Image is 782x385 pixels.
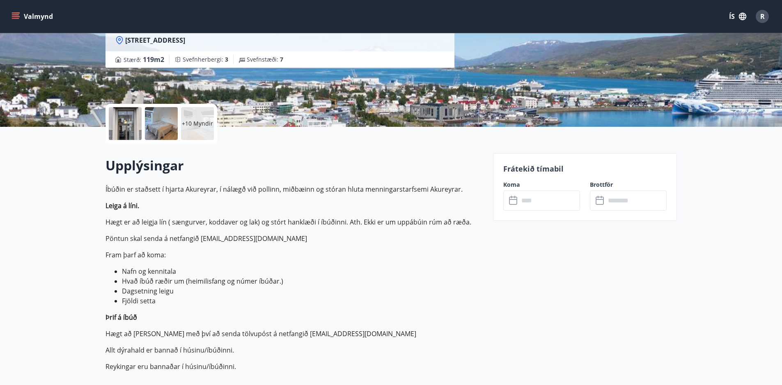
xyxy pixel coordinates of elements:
p: Íbúðin er staðsett í hjarta Akureyrar, í nálægð við pollinn, miðbæinn og stóran hluta menningarst... [105,184,483,194]
span: Svefnherbergi : [183,55,228,64]
span: 7 [280,55,283,63]
li: Dagsetning leigu [122,286,483,296]
li: Nafn og kennitala [122,266,483,276]
p: Reykingar eru bannaðar í húsinu/íbúðinni. [105,362,483,371]
label: Koma [503,181,580,189]
strong: Leiga á líni. [105,201,139,210]
p: Hægt að [PERSON_NAME] með því að senda tölvupóst á netfangið [EMAIL_ADDRESS][DOMAIN_NAME] [105,329,483,339]
button: menu [10,9,56,24]
span: Stærð : [124,55,164,64]
p: Pöntun skal senda á netfangið [EMAIL_ADDRESS][DOMAIN_NAME] [105,234,483,243]
strong: Þrif á íbúð [105,313,137,322]
span: R [760,12,765,21]
li: Fjöldi setta [122,296,483,306]
p: Frátekið tímabil [503,163,667,174]
li: Hvað íbúð ræðir um (heimilisfang og númer íbúðar.) [122,276,483,286]
p: +10 Myndir [182,119,213,128]
button: R [752,7,772,26]
label: Brottför [590,181,667,189]
p: Hægt er að leigja lín ( sængurver, koddaver og lak) og stórt hanklæði í íbúðinni. Ath. Ekki er um... [105,217,483,227]
span: 3 [225,55,228,63]
h2: Upplýsingar [105,156,483,174]
button: ÍS [725,9,751,24]
span: 119 m2 [143,55,164,64]
p: Fram þarf að koma: [105,250,483,260]
span: [STREET_ADDRESS] [125,36,185,45]
p: Allt dýrahald er bannað í húsinu/íbúðinni. [105,345,483,355]
span: Svefnstæði : [247,55,283,64]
